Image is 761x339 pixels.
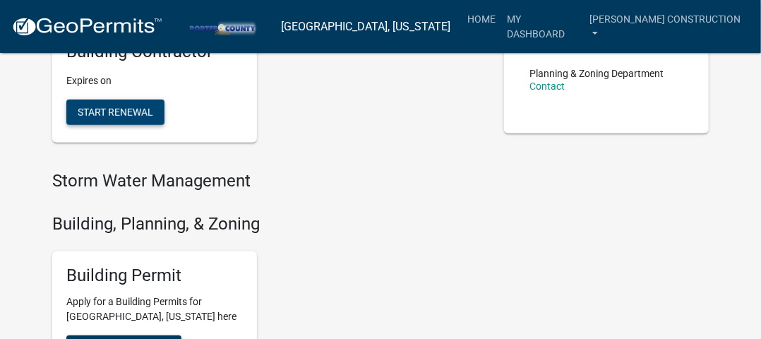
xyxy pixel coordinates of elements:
h5: Building Permit [66,266,243,286]
span: Start Renewal [78,107,153,118]
p: Apply for a Building Permits for [GEOGRAPHIC_DATA], [US_STATE] here [66,295,243,324]
a: Contact [529,81,565,92]
a: [GEOGRAPHIC_DATA], [US_STATE] [281,15,450,39]
a: [PERSON_NAME] Construction [584,6,750,47]
h4: Building, Planning, & Zoning [52,214,483,234]
a: My Dashboard [501,6,585,47]
p: Planning & Zoning Department [529,69,664,78]
h4: Storm Water Management [52,171,483,191]
a: Home [462,6,501,32]
button: Start Renewal [66,100,164,125]
p: Expires on [66,73,243,88]
img: Porter County, Indiana [174,17,270,35]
